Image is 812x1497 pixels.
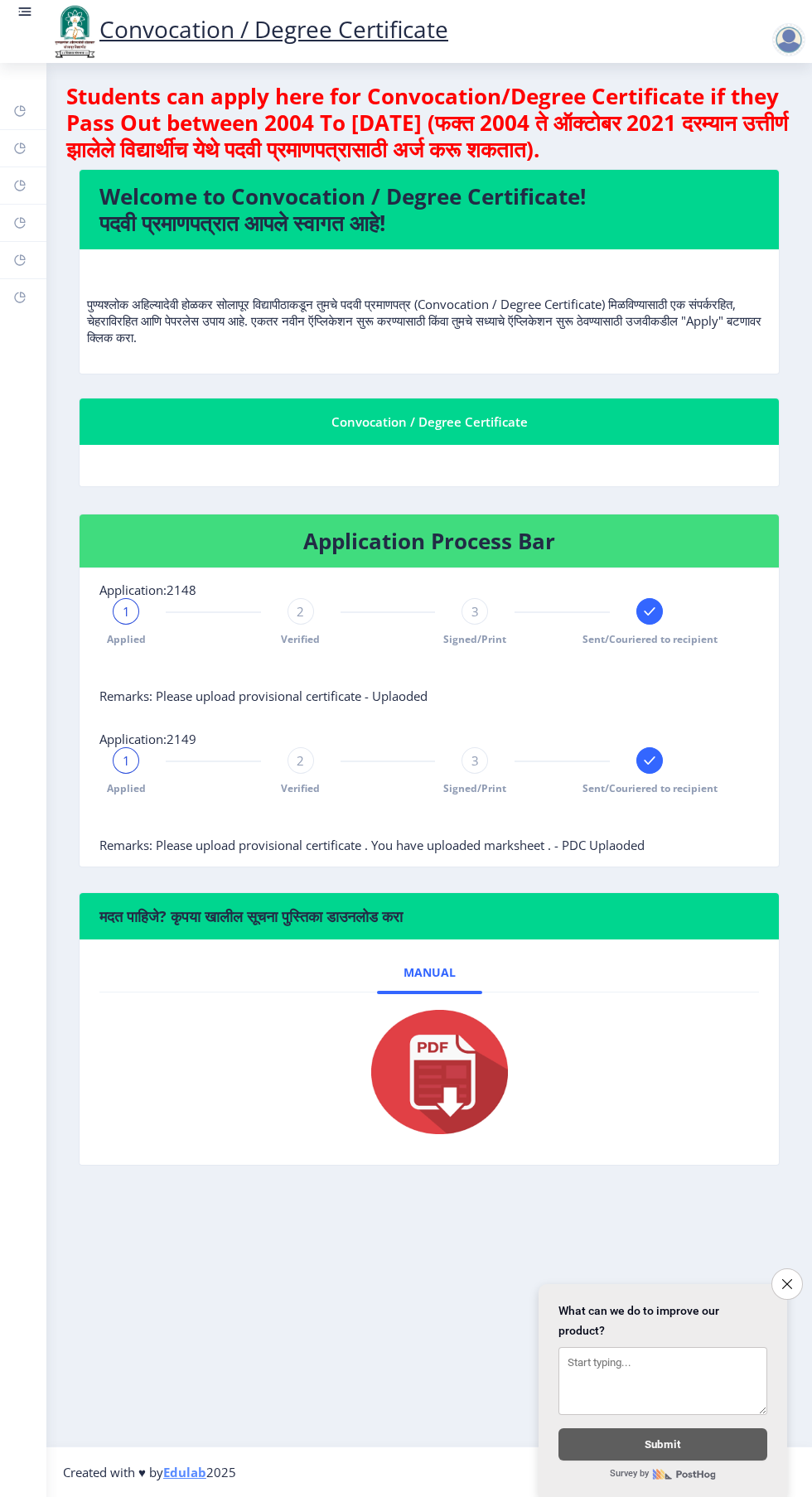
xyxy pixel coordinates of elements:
span: 2 [297,603,304,620]
span: Sent/Couriered to recipient [582,632,718,646]
span: Verified [281,632,320,646]
a: Manual [377,953,482,992]
img: pdf.png [346,1006,512,1138]
div: Convocation / Degree Certificate [99,412,759,432]
h4: Students can apply here for Convocation/Degree Certificate if they Pass Out between 2004 To [DATE... [66,83,792,162]
span: Created with ♥ by 2025 [63,1464,236,1480]
img: logo [50,3,99,60]
span: Applied [107,632,146,646]
span: Manual [404,966,456,979]
span: 2 [297,752,304,769]
span: Application:2148 [99,582,196,598]
span: 1 [123,603,130,620]
span: 1 [123,752,130,769]
h4: Welcome to Convocation / Degree Certificate! पदवी प्रमाणपत्रात आपले स्वागत आहे! [99,183,759,236]
span: Verified [281,781,320,795]
span: Signed/Print [443,632,506,646]
p: पुण्यश्लोक अहिल्यादेवी होळकर सोलापूर विद्यापीठाकडून तुमचे पदवी प्रमाणपत्र (Convocation / Degree C... [87,263,771,345]
span: Sent/Couriered to recipient [582,781,718,795]
a: Convocation / Degree Certificate [50,13,448,45]
span: Application:2149 [99,731,196,747]
h4: Application Process Bar [99,528,759,554]
a: Edulab [163,1464,206,1480]
span: Applied [107,781,146,795]
span: Remarks: Please upload provisional certificate . You have uploaded marksheet . - PDC Uplaoded [99,837,645,853]
span: Remarks: Please upload provisional certificate - Uplaoded [99,688,428,704]
span: Signed/Print [443,781,506,795]
span: 3 [471,603,479,620]
span: 3 [471,752,479,769]
h6: मदत पाहिजे? कृपया खालील सूचना पुस्तिका डाउनलोड करा [99,906,759,926]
